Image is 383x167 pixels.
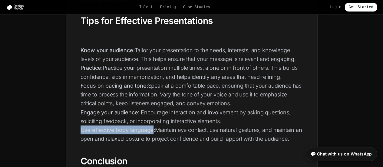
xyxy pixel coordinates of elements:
strong: Know your audience: [81,47,135,53]
a: Talent [139,5,153,10]
strong: Practice: [81,65,103,71]
a: Pricing [160,5,176,10]
p: Tailor your presentation to the needs, interests, and knowledge levels of your audience. This hel... [81,46,303,143]
h2: Conclusion [81,155,303,167]
strong: Focus on pacing and tone: [81,82,148,89]
h2: Tips for Effective Presentations [81,15,303,27]
a: Get Started [345,3,377,12]
a: 💬 Chat with us on WhatsApp [305,147,377,161]
a: Login [330,5,341,10]
strong: Use effective body language: [81,127,155,133]
a: Case Studies [183,5,210,10]
strong: Engage your audience [81,109,138,115]
img: Design Match [6,4,27,10]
